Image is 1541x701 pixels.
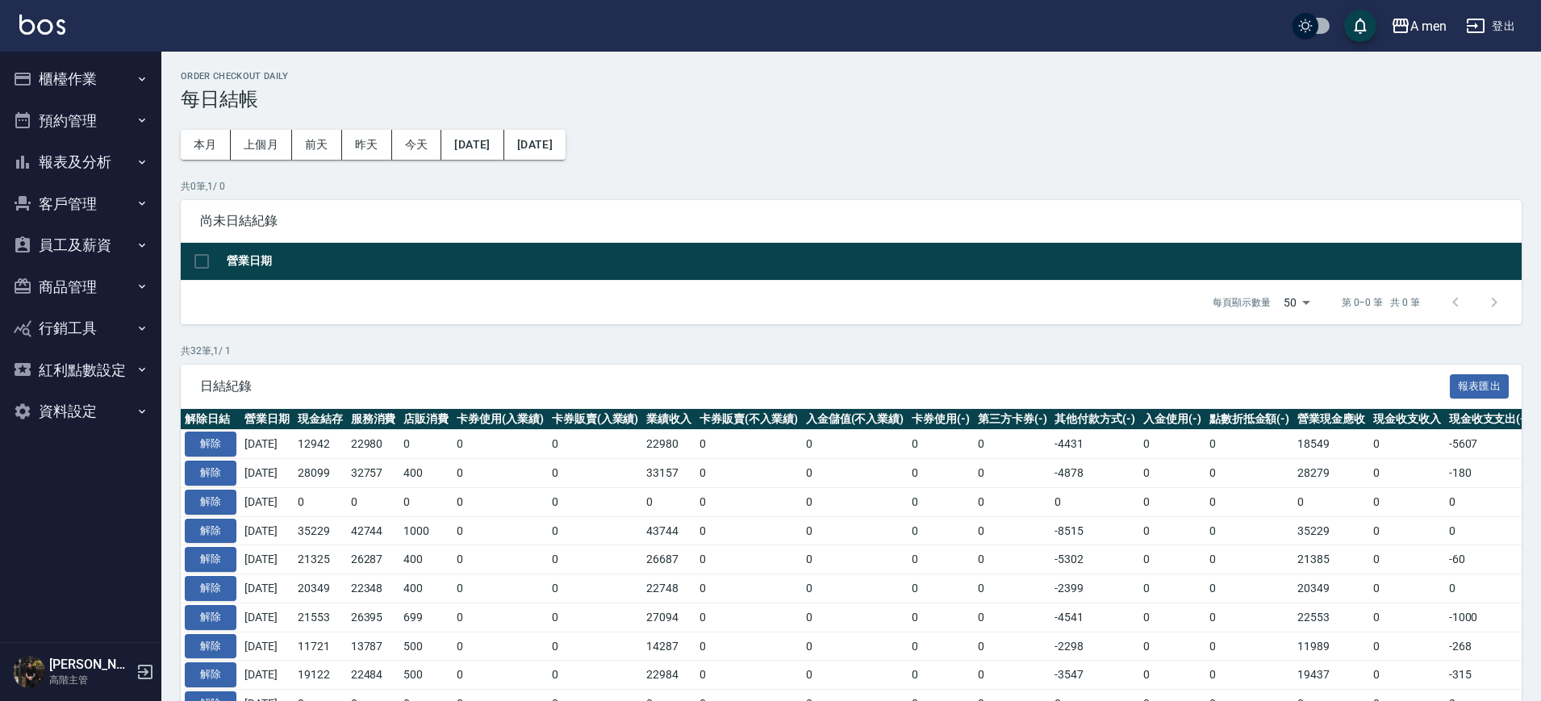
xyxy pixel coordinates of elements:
[6,390,155,432] button: 資料設定
[1369,545,1445,574] td: 0
[347,516,400,545] td: 42744
[294,603,347,632] td: 21553
[908,459,974,488] td: 0
[908,574,974,603] td: 0
[1450,374,1510,399] button: 報表匯出
[908,661,974,690] td: 0
[185,576,236,601] button: 解除
[185,519,236,544] button: 解除
[1445,545,1534,574] td: -60
[1293,430,1369,459] td: 18549
[1293,516,1369,545] td: 35229
[240,409,294,430] th: 營業日期
[1369,409,1445,430] th: 現金收支收入
[1369,632,1445,661] td: 0
[453,459,548,488] td: 0
[399,409,453,430] th: 店販消費
[908,545,974,574] td: 0
[292,130,342,160] button: 前天
[6,349,155,391] button: 紅利點數設定
[695,545,802,574] td: 0
[240,430,294,459] td: [DATE]
[6,141,155,183] button: 報表及分析
[453,409,548,430] th: 卡券使用(入業績)
[802,661,908,690] td: 0
[294,409,347,430] th: 現金結存
[695,459,802,488] td: 0
[240,632,294,661] td: [DATE]
[1139,459,1205,488] td: 0
[695,516,802,545] td: 0
[1139,487,1205,516] td: 0
[347,459,400,488] td: 32757
[642,459,695,488] td: 33157
[453,632,548,661] td: 0
[1050,632,1139,661] td: -2298
[240,487,294,516] td: [DATE]
[1050,516,1139,545] td: -8515
[548,545,643,574] td: 0
[1139,545,1205,574] td: 0
[399,574,453,603] td: 400
[802,459,908,488] td: 0
[453,516,548,545] td: 0
[1369,574,1445,603] td: 0
[347,661,400,690] td: 22484
[240,574,294,603] td: [DATE]
[347,545,400,574] td: 26287
[240,603,294,632] td: [DATE]
[548,516,643,545] td: 0
[908,430,974,459] td: 0
[642,409,695,430] th: 業績收入
[1369,459,1445,488] td: 0
[908,487,974,516] td: 0
[1050,545,1139,574] td: -5302
[1050,409,1139,430] th: 其他付款方式(-)
[453,430,548,459] td: 0
[695,603,802,632] td: 0
[802,632,908,661] td: 0
[185,605,236,630] button: 解除
[231,130,292,160] button: 上個月
[1410,16,1447,36] div: A men
[1050,487,1139,516] td: 0
[185,432,236,457] button: 解除
[1205,603,1294,632] td: 0
[974,459,1051,488] td: 0
[1293,603,1369,632] td: 22553
[19,15,65,35] img: Logo
[453,603,548,632] td: 0
[399,603,453,632] td: 699
[185,547,236,572] button: 解除
[548,603,643,632] td: 0
[695,632,802,661] td: 0
[548,409,643,430] th: 卡券販賣(入業績)
[294,574,347,603] td: 20349
[1213,295,1271,310] p: 每頁顯示數量
[240,459,294,488] td: [DATE]
[974,487,1051,516] td: 0
[453,545,548,574] td: 0
[1445,409,1534,430] th: 現金收支支出(-)
[1445,661,1534,690] td: -315
[1205,487,1294,516] td: 0
[642,574,695,603] td: 22748
[908,603,974,632] td: 0
[695,487,802,516] td: 0
[695,409,802,430] th: 卡券販賣(不入業績)
[1369,661,1445,690] td: 0
[695,430,802,459] td: 0
[1445,487,1534,516] td: 0
[453,661,548,690] td: 0
[1050,574,1139,603] td: -2399
[1384,10,1453,43] button: A men
[1293,661,1369,690] td: 19437
[392,130,442,160] button: 今天
[1445,459,1534,488] td: -180
[1369,430,1445,459] td: 0
[642,487,695,516] td: 0
[642,516,695,545] td: 43744
[695,661,802,690] td: 0
[1445,632,1534,661] td: -268
[294,516,347,545] td: 35229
